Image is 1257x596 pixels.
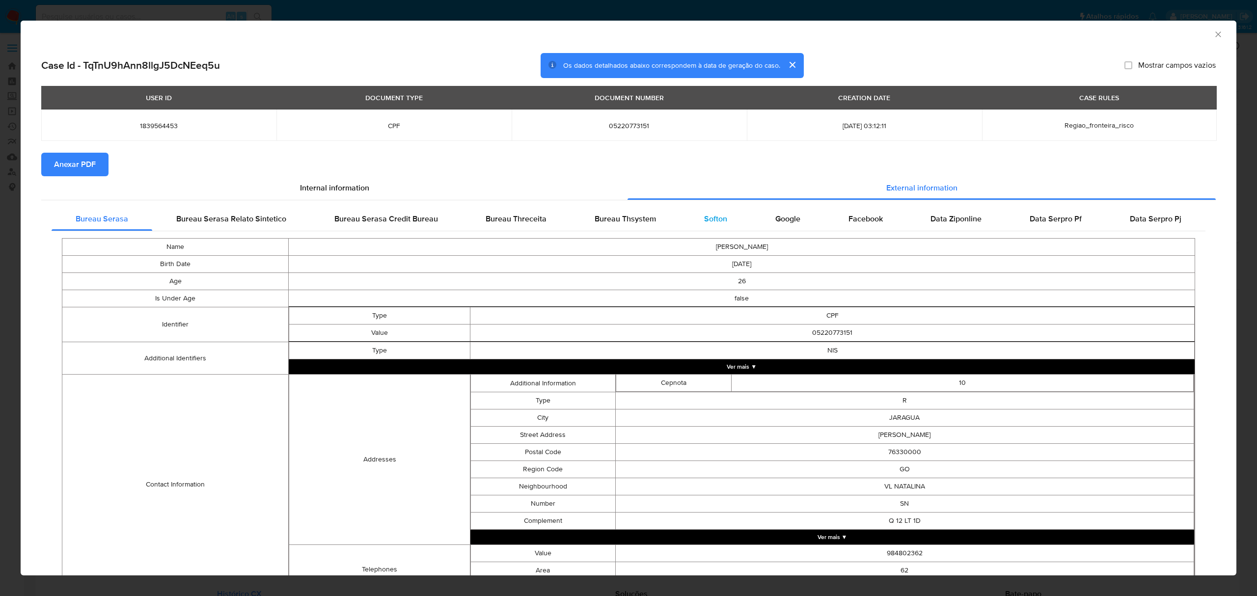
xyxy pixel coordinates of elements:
td: [PERSON_NAME] [289,239,1195,256]
td: Value [471,545,616,562]
td: Number [471,495,616,513]
td: Addresses [289,375,470,545]
td: Neighbourhood [471,478,616,495]
td: false [289,290,1195,307]
h2: Case Id - TqTnU9hAnn8llgJ5DcNEeq5u [41,59,220,72]
td: Type [289,342,470,359]
td: Complement [471,513,616,530]
span: Bureau Serasa Credit Bureau [334,213,438,224]
td: Telephones [289,545,470,595]
span: Internal information [300,182,369,193]
td: Type [289,307,470,325]
button: Fechar a janela [1213,29,1222,38]
div: USER ID [140,89,178,106]
span: Mostrar campos vazios [1138,60,1216,70]
td: [DATE] [289,256,1195,273]
td: JARAGUA [615,409,1194,427]
td: 26 [289,273,1195,290]
td: [PERSON_NAME] [615,427,1194,444]
td: 76330000 [615,444,1194,461]
span: Bureau Thsystem [595,213,656,224]
button: cerrar [780,53,804,77]
span: Os dados detalhados abaixo correspondem à data de geração do caso. [563,60,780,70]
td: R [615,392,1194,409]
span: Softon [704,213,727,224]
div: CREATION DATE [832,89,896,106]
div: Detailed info [41,176,1216,200]
td: Postal Code [471,444,616,461]
span: Data Serpro Pj [1130,213,1181,224]
td: 62 [615,562,1194,579]
td: Name [62,239,289,256]
td: Additional Identifiers [62,342,289,375]
span: Data Ziponline [930,213,982,224]
td: VL NATALINA [615,478,1194,495]
td: Contact Information [62,375,289,595]
td: Value [289,325,470,342]
td: Age [62,273,289,290]
span: Anexar PDF [54,154,96,175]
div: closure-recommendation-modal [21,21,1236,575]
button: Expand array [470,530,1194,544]
span: Bureau Serasa Relato Sintetico [176,213,286,224]
td: 10 [731,375,1193,392]
td: 984802362 [615,545,1194,562]
span: External information [886,182,957,193]
td: Region Code [471,461,616,478]
span: Google [775,213,800,224]
input: Mostrar campos vazios [1124,61,1132,69]
span: Bureau Threceita [486,213,547,224]
span: 05220773151 [523,121,735,130]
span: CPF [288,121,500,130]
td: Street Address [471,427,616,444]
td: Type [471,392,616,409]
td: Is Under Age [62,290,289,307]
span: Facebook [848,213,883,224]
td: Additional Information [471,375,616,392]
td: CPF [470,307,1195,325]
td: Area [471,562,616,579]
td: Birth Date [62,256,289,273]
span: Regiao_fronteira_risco [1065,120,1134,130]
span: 1839564453 [53,121,265,130]
td: 05220773151 [470,325,1195,342]
td: Q 12 LT 1D [615,513,1194,530]
td: NIS [470,342,1195,359]
td: City [471,409,616,427]
div: CASE RULES [1073,89,1125,106]
td: SN [615,495,1194,513]
button: Expand array [289,359,1195,374]
span: Data Serpro Pf [1030,213,1082,224]
td: GO [615,461,1194,478]
td: Identifier [62,307,289,342]
div: Detailed external info [52,207,1205,231]
button: Anexar PDF [41,153,109,176]
span: Bureau Serasa [76,213,128,224]
td: Cepnota [616,375,731,392]
div: DOCUMENT NUMBER [589,89,670,106]
span: [DATE] 03:12:11 [759,121,970,130]
div: DOCUMENT TYPE [359,89,429,106]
